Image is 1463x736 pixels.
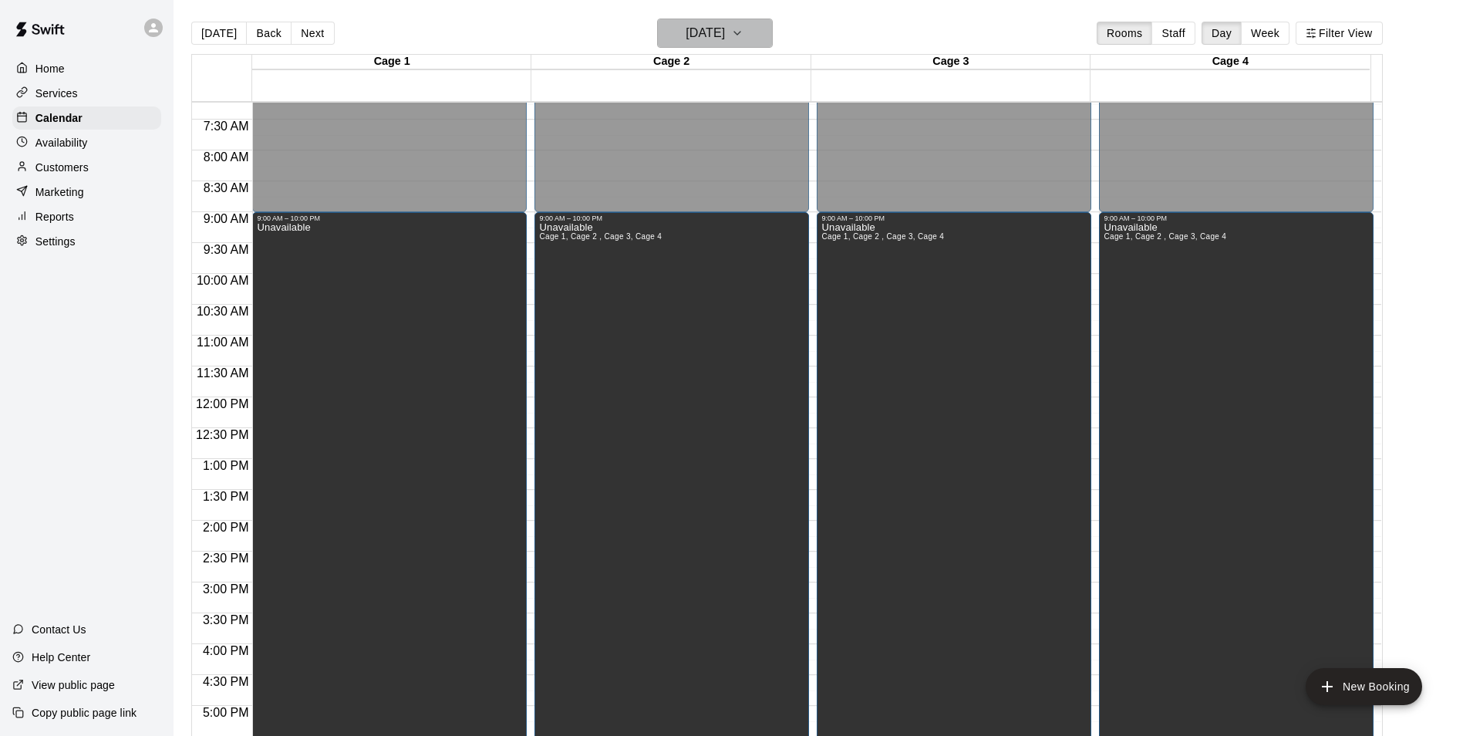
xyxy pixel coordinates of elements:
span: 12:30 PM [192,428,252,441]
div: Cage 4 [1091,55,1370,69]
span: 4:00 PM [199,644,253,657]
a: Home [12,57,161,80]
span: Cage 1, Cage 2 , Cage 3, Cage 4 [539,232,662,241]
div: 9:00 AM – 10:00 PM [539,214,804,222]
p: Home [35,61,65,76]
a: Customers [12,156,161,179]
a: Calendar [12,106,161,130]
p: View public page [32,677,115,693]
button: Week [1241,22,1289,45]
a: Marketing [12,181,161,204]
span: 9:30 AM [200,243,253,256]
p: Marketing [35,184,84,200]
span: 12:00 PM [192,397,252,410]
p: Contact Us [32,622,86,637]
div: Cage 3 [811,55,1091,69]
span: 5:00 PM [199,706,253,719]
span: 11:30 AM [193,366,253,380]
button: [DATE] [657,19,773,48]
span: 8:30 AM [200,181,253,194]
button: Rooms [1097,22,1152,45]
div: Cage 2 [531,55,811,69]
button: Next [291,22,334,45]
p: Settings [35,234,76,249]
p: Customers [35,160,89,175]
a: Availability [12,131,161,154]
span: 11:00 AM [193,336,253,349]
button: Back [246,22,292,45]
p: Help Center [32,650,90,665]
div: 9:00 AM – 10:00 PM [1104,214,1369,222]
div: 9:00 AM – 10:00 PM [821,214,1087,222]
button: Staff [1151,22,1195,45]
p: Reports [35,209,74,225]
button: [DATE] [191,22,247,45]
p: Services [35,86,78,101]
div: 9:00 AM – 10:00 PM [257,214,522,222]
span: 2:30 PM [199,552,253,565]
p: Copy public page link [32,705,137,721]
span: 3:30 PM [199,613,253,626]
span: 1:30 PM [199,490,253,503]
div: Cage 1 [252,55,531,69]
h6: [DATE] [686,22,725,44]
span: 3:00 PM [199,582,253,596]
span: 7:30 AM [200,120,253,133]
a: Reports [12,205,161,228]
button: add [1306,668,1422,705]
span: Cage 1, Cage 2 , Cage 3, Cage 4 [821,232,944,241]
span: Cage 1, Cage 2 , Cage 3, Cage 4 [1104,232,1226,241]
p: Calendar [35,110,83,126]
a: Settings [12,230,161,253]
span: 4:30 PM [199,675,253,688]
button: Filter View [1296,22,1382,45]
a: Services [12,82,161,105]
span: 8:00 AM [200,150,253,164]
span: 9:00 AM [200,212,253,225]
span: 2:00 PM [199,521,253,534]
span: 10:30 AM [193,305,253,318]
span: 1:00 PM [199,459,253,472]
button: Day [1202,22,1242,45]
p: Availability [35,135,88,150]
span: 10:00 AM [193,274,253,287]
